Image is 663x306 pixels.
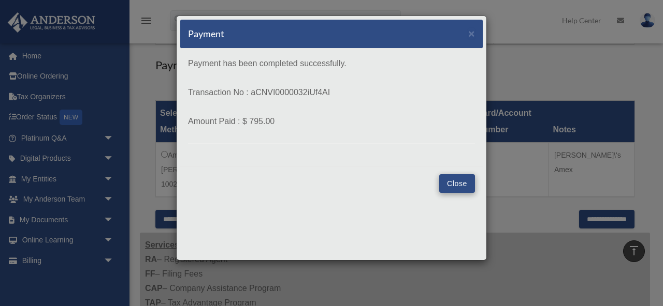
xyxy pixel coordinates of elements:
p: Transaction No : aCNVI0000032iUf4AI [188,85,475,100]
p: Payment has been completed successfully. [188,56,475,71]
button: Close [468,28,475,39]
button: Close [439,174,475,193]
span: × [468,27,475,39]
p: Amount Paid : $ 795.00 [188,114,475,129]
h5: Payment [188,27,224,40]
